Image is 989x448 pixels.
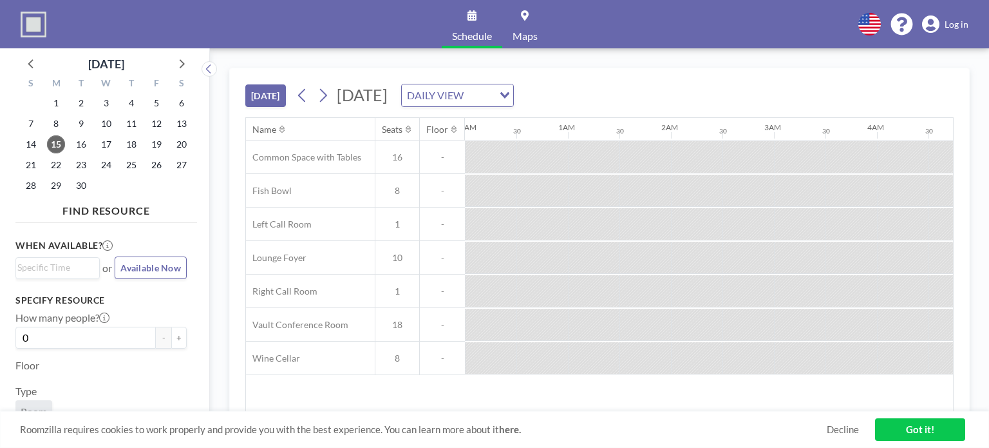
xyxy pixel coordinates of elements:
[94,76,119,93] div: W
[420,353,465,364] span: -
[22,115,40,133] span: Sunday, September 7, 2025
[382,124,402,135] div: Seats
[19,76,44,93] div: S
[925,127,933,135] div: 30
[15,199,197,217] h4: FIND RESOURCE
[147,94,165,112] span: Friday, September 5, 2025
[764,122,781,132] div: 3AM
[375,319,419,331] span: 18
[173,94,191,112] span: Saturday, September 6, 2025
[22,156,40,174] span: Sunday, September 21, 2025
[47,115,65,133] span: Monday, September 8, 2025
[337,85,388,104] span: [DATE]
[144,76,169,93] div: F
[922,15,968,34] a: Log in
[47,135,65,153] span: Monday, September 15, 2025
[452,31,492,41] span: Schedule
[72,177,90,195] span: Tuesday, September 30, 2025
[246,185,292,197] span: Fish Bowl
[245,84,286,107] button: [DATE]
[102,262,112,275] span: or
[47,156,65,174] span: Monday, September 22, 2025
[616,127,624,135] div: 30
[88,55,124,73] div: [DATE]
[661,122,678,132] div: 2AM
[16,258,99,277] div: Search for option
[17,260,92,275] input: Search for option
[47,177,65,195] span: Monday, September 29, 2025
[21,12,46,37] img: organization-logo
[375,252,419,264] span: 10
[246,353,300,364] span: Wine Cellar
[467,87,492,104] input: Search for option
[20,424,827,436] span: Roomzilla requires cookies to work properly and provide you with the best experience. You can lea...
[15,311,109,324] label: How many people?
[420,185,465,197] span: -
[22,177,40,195] span: Sunday, September 28, 2025
[147,115,165,133] span: Friday, September 12, 2025
[420,219,465,230] span: -
[827,424,859,436] a: Decline
[97,156,115,174] span: Wednesday, September 24, 2025
[173,135,191,153] span: Saturday, September 20, 2025
[513,127,521,135] div: 30
[246,286,317,297] span: Right Call Room
[97,94,115,112] span: Wednesday, September 3, 2025
[822,127,830,135] div: 30
[122,156,140,174] span: Thursday, September 25, 2025
[72,115,90,133] span: Tuesday, September 9, 2025
[246,319,348,331] span: Vault Conference Room
[156,327,171,349] button: -
[499,424,521,435] a: here.
[122,94,140,112] span: Thursday, September 4, 2025
[97,135,115,153] span: Wednesday, September 17, 2025
[72,135,90,153] span: Tuesday, September 16, 2025
[402,84,513,106] div: Search for option
[252,124,276,135] div: Name
[15,359,39,372] label: Floor
[375,151,419,163] span: 16
[513,31,538,41] span: Maps
[404,87,466,104] span: DAILY VIEW
[867,122,884,132] div: 4AM
[22,135,40,153] span: Sunday, September 14, 2025
[97,115,115,133] span: Wednesday, September 10, 2025
[72,156,90,174] span: Tuesday, September 23, 2025
[47,94,65,112] span: Monday, September 1, 2025
[375,219,419,230] span: 1
[375,286,419,297] span: 1
[719,127,727,135] div: 30
[171,327,187,349] button: +
[375,353,419,364] span: 8
[420,319,465,331] span: -
[173,115,191,133] span: Saturday, September 13, 2025
[246,252,306,264] span: Lounge Foyer
[115,257,187,279] button: Available Now
[558,122,575,132] div: 1AM
[120,262,181,273] span: Available Now
[72,94,90,112] span: Tuesday, September 2, 2025
[169,76,194,93] div: S
[173,156,191,174] span: Saturday, September 27, 2025
[426,124,448,135] div: Floor
[875,418,965,441] a: Got it!
[455,122,476,132] div: 12AM
[246,151,361,163] span: Common Space with Tables
[246,219,312,230] span: Left Call Room
[147,156,165,174] span: Friday, September 26, 2025
[420,252,465,264] span: -
[44,76,69,93] div: M
[147,135,165,153] span: Friday, September 19, 2025
[945,19,968,30] span: Log in
[122,115,140,133] span: Thursday, September 11, 2025
[69,76,94,93] div: T
[15,385,37,398] label: Type
[420,286,465,297] span: -
[21,405,47,418] span: Room
[122,135,140,153] span: Thursday, September 18, 2025
[15,295,187,306] h3: Specify resource
[118,76,144,93] div: T
[375,185,419,197] span: 8
[420,151,465,163] span: -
